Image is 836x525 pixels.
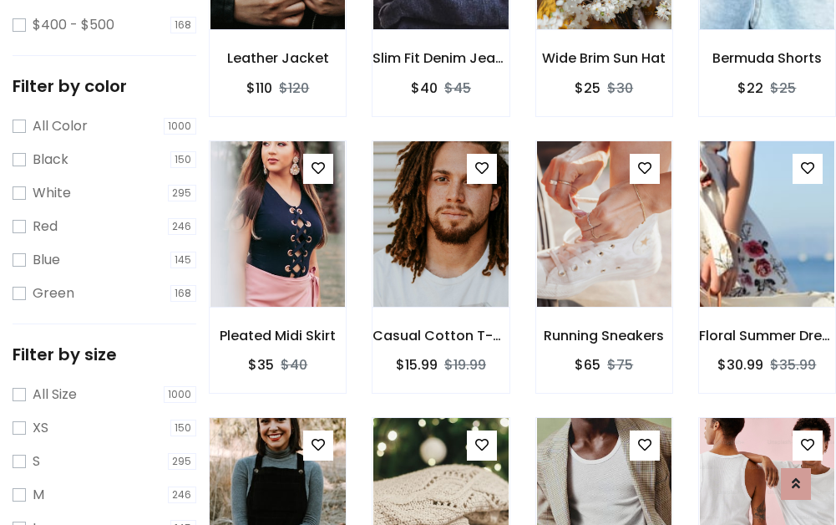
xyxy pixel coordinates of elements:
[396,357,438,373] h6: $15.99
[33,283,74,303] label: Green
[13,76,196,96] h5: Filter by color
[248,357,274,373] h6: $35
[717,357,763,373] h6: $30.99
[699,50,835,66] h6: Bermuda Shorts
[33,451,40,471] label: S
[444,355,486,375] del: $19.99
[411,80,438,96] h6: $40
[33,116,88,136] label: All Color
[168,218,197,235] span: 246
[170,17,197,33] span: 168
[168,185,197,201] span: 295
[170,252,197,268] span: 145
[33,217,58,237] label: Red
[372,50,509,66] h6: Slim Fit Denim Jeans
[168,487,197,503] span: 246
[170,285,197,302] span: 168
[210,328,346,344] h6: Pleated Midi Skirt
[33,183,71,203] label: White
[575,357,600,373] h6: $65
[607,79,633,98] del: $30
[372,328,509,344] h6: Casual Cotton T-Shirt
[536,50,672,66] h6: Wide Brim Sun Hat
[737,80,763,96] h6: $22
[33,485,44,505] label: M
[246,80,272,96] h6: $110
[33,418,48,438] label: XS
[210,50,346,66] h6: Leather Jacket
[770,79,796,98] del: $25
[770,355,816,375] del: $35.99
[575,80,600,96] h6: $25
[164,118,197,135] span: 1000
[33,250,60,270] label: Blue
[699,328,835,344] h6: Floral Summer Dress
[170,151,197,168] span: 150
[13,344,196,364] h5: Filter by size
[33,15,114,35] label: $400 - $500
[281,355,307,375] del: $40
[33,385,77,405] label: All Size
[607,355,633,375] del: $75
[170,420,197,436] span: 150
[33,150,68,170] label: Black
[168,453,197,470] span: 295
[536,328,672,344] h6: Running Sneakers
[279,79,309,98] del: $120
[164,386,197,403] span: 1000
[444,79,471,98] del: $45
